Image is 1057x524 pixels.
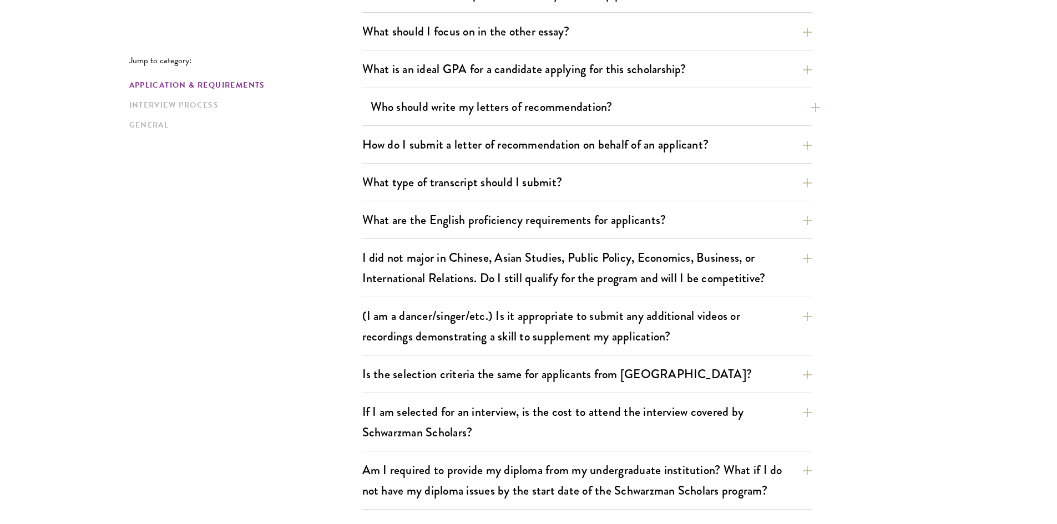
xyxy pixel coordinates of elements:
button: What type of transcript should I submit? [362,170,812,195]
a: Interview Process [129,99,356,111]
button: I did not major in Chinese, Asian Studies, Public Policy, Economics, Business, or International R... [362,245,812,291]
button: (I am a dancer/singer/etc.) Is it appropriate to submit any additional videos or recordings demon... [362,303,812,349]
button: Am I required to provide my diploma from my undergraduate institution? What if I do not have my d... [362,457,812,503]
button: How do I submit a letter of recommendation on behalf of an applicant? [362,132,812,157]
button: Is the selection criteria the same for applicants from [GEOGRAPHIC_DATA]? [362,362,812,386]
a: Application & Requirements [129,79,356,91]
button: What should I focus on in the other essay? [362,19,812,44]
p: Jump to category: [129,55,362,65]
button: If I am selected for an interview, is the cost to attend the interview covered by Schwarzman Scho... [362,399,812,445]
a: General [129,119,356,131]
button: What are the English proficiency requirements for applicants? [362,207,812,232]
button: Who should write my letters of recommendation? [371,94,820,119]
button: What is an ideal GPA for a candidate applying for this scholarship? [362,57,812,82]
